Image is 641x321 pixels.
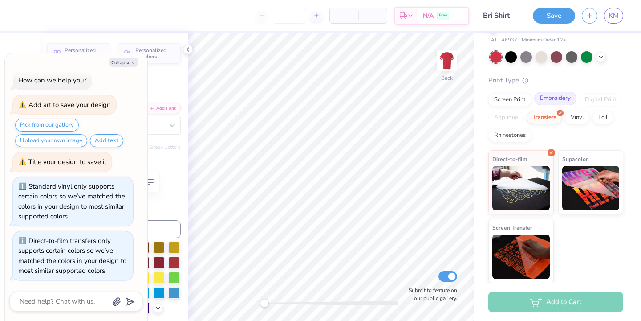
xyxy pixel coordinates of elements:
[534,92,576,105] div: Embroidery
[492,223,532,232] span: Screen Transfer
[135,47,175,60] span: Personalized Numbers
[364,11,381,21] span: – –
[404,286,457,302] label: Submit to feature on our public gallery.
[492,235,550,279] img: Screen Transfer
[272,8,306,24] input: – –
[144,103,181,114] button: Add Font
[441,74,453,82] div: Back
[609,11,619,21] span: KM
[579,93,622,107] div: Digital Print
[65,47,105,60] span: Personalized Names
[488,75,623,86] div: Print Type
[28,100,111,109] div: Add art to save your design
[439,12,447,19] span: Free
[438,52,456,70] img: Back
[502,37,517,44] span: # 6937
[18,76,87,85] div: How can we help you?
[488,37,497,44] span: LAT
[109,58,138,67] button: Collapse
[533,8,575,24] button: Save
[47,43,110,64] button: Personalized Names
[15,134,87,147] button: Upload your own image
[522,37,566,44] span: Minimum Order: 12 +
[18,182,125,221] div: Standard vinyl only supports certain colors so we’ve matched the colors in your design to most si...
[488,93,531,107] div: Screen Print
[562,154,588,164] span: Supacolor
[492,166,550,210] img: Direct-to-film
[28,157,106,166] div: Title your design to save it
[562,166,620,210] img: Supacolor
[527,111,562,124] div: Transfers
[118,43,181,64] button: Personalized Numbers
[488,129,531,142] div: Rhinestones
[15,119,79,132] button: Pick from our gallery
[604,8,623,24] a: KM
[335,11,353,21] span: – –
[260,299,269,308] div: Accessibility label
[488,111,524,124] div: Applique
[125,144,181,151] button: Switch to Greek Letters
[423,11,434,21] span: N/A
[18,236,126,276] div: Direct-to-film transfers only supports certain colors so we’ve matched the colors in your design ...
[592,111,613,124] div: Foil
[565,111,590,124] div: Vinyl
[476,7,519,25] input: Untitled Design
[90,134,123,147] button: Add text
[492,154,527,164] span: Direct-to-film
